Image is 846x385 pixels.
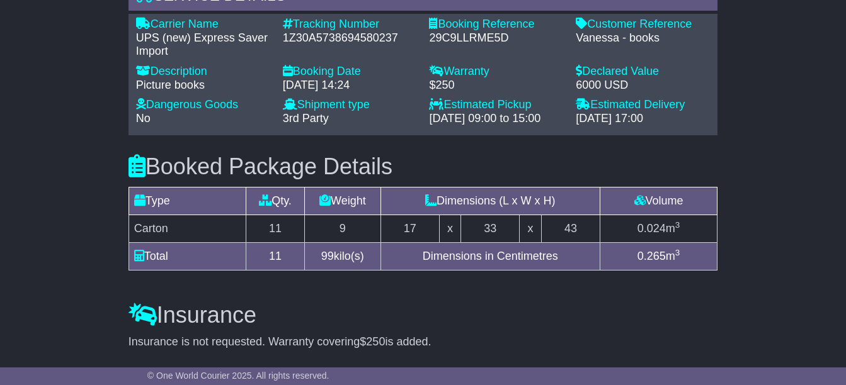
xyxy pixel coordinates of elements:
td: 17 [380,215,439,243]
td: m [600,243,717,271]
div: Shipment type [283,98,417,112]
div: Tracking Number [283,18,417,31]
td: Weight [305,187,381,215]
div: Vanessa - books [576,31,710,45]
td: x [520,215,542,243]
td: kilo(s) [305,243,381,271]
td: Total [129,243,246,271]
td: 43 [541,215,600,243]
div: [DATE] 17:00 [576,112,710,126]
div: $250 [429,79,563,92]
td: 11 [246,215,304,243]
span: © One World Courier 2025. All rights reserved. [147,371,329,381]
div: Picture books [136,79,270,92]
div: UPS (new) Express Saver Import [136,31,270,59]
div: 29C9LLRME5D [429,31,563,45]
sup: 3 [675,220,680,230]
td: Qty. [246,187,304,215]
div: Customer Reference [576,18,710,31]
td: 33 [461,215,520,243]
span: No [136,112,151,125]
div: Warranty [429,65,563,79]
sup: 3 [675,248,680,257]
div: Insurance is not requested. Warranty covering is added. [129,335,717,349]
h3: Booked Package Details [129,154,717,179]
td: x [439,215,461,243]
div: Estimated Delivery [576,98,710,112]
div: Description [136,65,270,79]
div: Booking Date [283,65,417,79]
td: Volume [600,187,717,215]
div: Booking Reference [429,18,563,31]
td: m [600,215,717,243]
span: 0.265 [637,250,666,262]
div: 1Z30A5738694580237 [283,31,417,45]
td: Carton [129,215,246,243]
div: [DATE] 09:00 to 15:00 [429,112,563,126]
span: 3rd Party [283,112,329,125]
td: 9 [305,215,381,243]
span: $250 [360,335,385,348]
div: Carrier Name [136,18,270,31]
td: Dimensions in Centimetres [380,243,600,271]
td: 11 [246,243,304,271]
span: 99 [321,250,334,262]
td: Dimensions (L x W x H) [380,187,600,215]
div: Estimated Pickup [429,98,563,112]
div: 6000 USD [576,79,710,92]
span: 0.024 [637,222,666,235]
td: Type [129,187,246,215]
div: [DATE] 14:24 [283,79,417,92]
div: Declared Value [576,65,710,79]
div: Dangerous Goods [136,98,270,112]
h3: Insurance [129,303,717,328]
